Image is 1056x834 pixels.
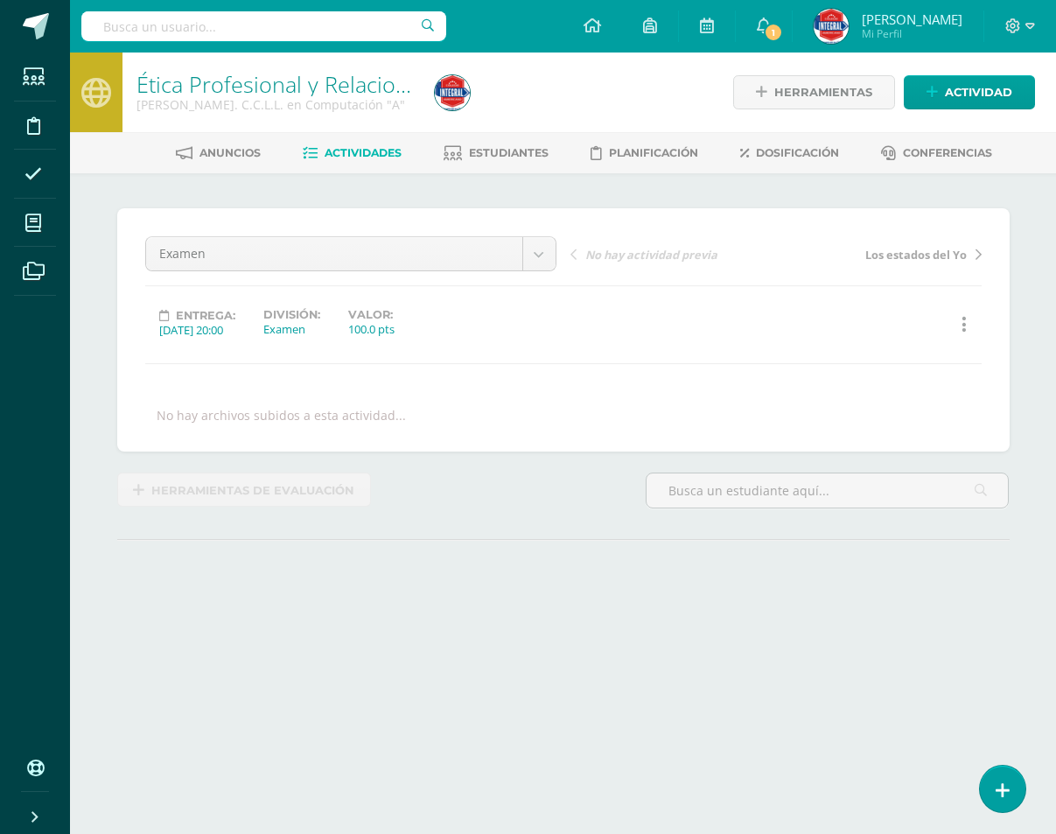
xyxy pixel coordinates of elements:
[136,96,414,113] div: Quinto Compu Bach. C.C.L.L. en Computación 'A'
[444,139,549,167] a: Estudiantes
[945,76,1012,109] span: Actividad
[647,473,1009,508] input: Busca un estudiante aquí...
[348,321,395,337] div: 100.0 pts
[862,26,962,41] span: Mi Perfil
[774,76,872,109] span: Herramientas
[263,308,320,321] label: División:
[585,247,717,263] span: No hay actividad previa
[435,75,470,110] img: 9bb1d8f5d5b793af5ad0d6107dc6c347.png
[199,146,261,159] span: Anuncios
[136,69,532,99] a: Ética Profesional y Relaciones Humanas
[733,75,895,109] a: Herramientas
[903,146,992,159] span: Conferencias
[756,146,839,159] span: Dosificación
[740,139,839,167] a: Dosificación
[865,247,967,263] span: Los estados del Yo
[303,139,402,167] a: Actividades
[151,474,354,507] span: Herramientas de evaluación
[348,308,395,321] label: Valor:
[325,146,402,159] span: Actividades
[776,245,982,263] a: Los estados del Yo
[159,322,235,338] div: [DATE] 20:00
[904,75,1035,109] a: Actividad
[176,139,261,167] a: Anuncios
[764,23,783,42] span: 1
[609,146,698,159] span: Planificación
[814,9,849,44] img: 9bb1d8f5d5b793af5ad0d6107dc6c347.png
[263,321,320,337] div: Examen
[176,309,235,322] span: Entrega:
[862,11,962,28] span: [PERSON_NAME]
[136,72,414,96] h1: Ética Profesional y Relaciones Humanas
[146,237,556,270] a: Examen
[469,146,549,159] span: Estudiantes
[81,11,446,41] input: Busca un usuario...
[881,139,992,167] a: Conferencias
[591,139,698,167] a: Planificación
[157,407,406,424] div: No hay archivos subidos a esta actividad...
[159,237,509,270] span: Examen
